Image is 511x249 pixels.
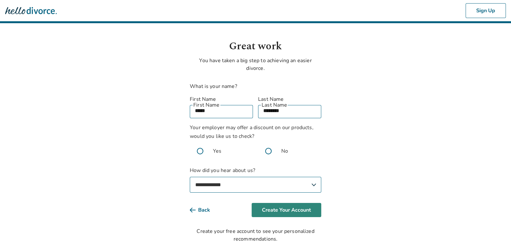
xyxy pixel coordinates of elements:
span: No [281,147,288,155]
span: Your employer may offer a discount on our products, would you like us to check? [190,124,313,140]
iframe: Chat Widget [479,218,511,249]
select: How did you hear about us? [190,177,321,193]
label: What is your name? [190,83,237,90]
label: How did you hear about us? [190,167,321,193]
span: Yes [213,147,221,155]
h1: Great work [190,39,321,54]
label: Last Name [258,95,321,103]
button: Sign Up [466,3,506,18]
button: Create Your Account [252,203,321,217]
button: Back [190,203,220,217]
div: Create your free account to see your personalized recommendations. [190,227,321,243]
p: You have taken a big step to achieving an easier divorce. [190,57,321,72]
img: Hello Divorce Logo [5,4,57,17]
label: First Name [190,95,253,103]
